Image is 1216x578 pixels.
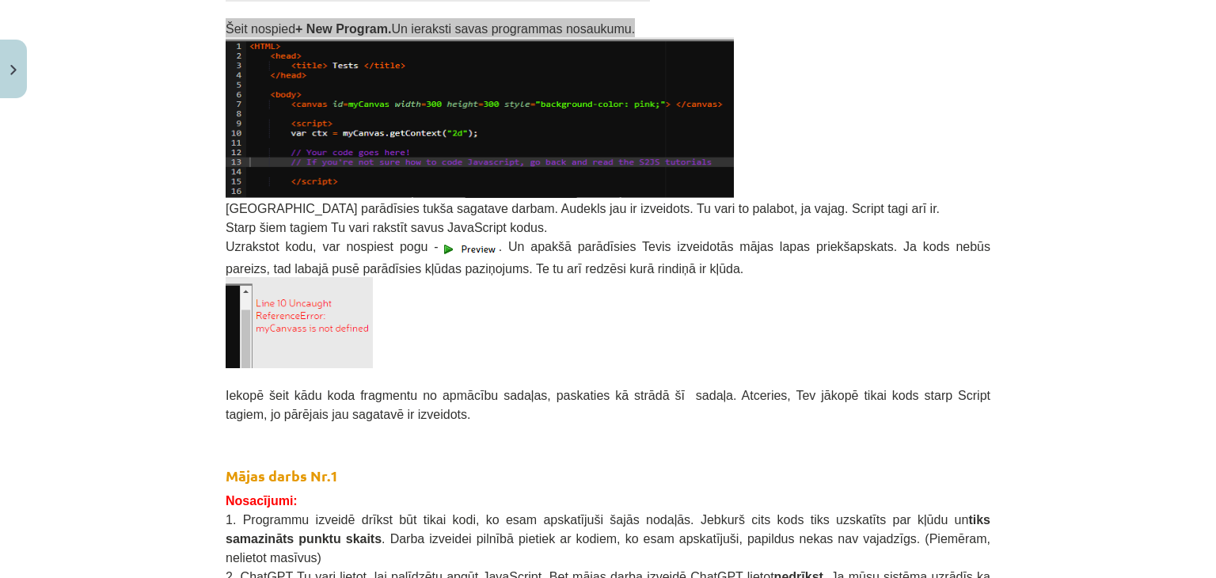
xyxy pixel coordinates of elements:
span: [GEOGRAPHIC_DATA] parādīsies tukša sagatave darbam. Audekls jau ir izveidots. Tu vari to palabot,... [226,202,940,215]
b: + New Program. [295,22,391,36]
span: Šeit nospied Un ieraksti savas programmas nosaukumu. [226,22,635,36]
img: icon-close-lesson-0947bae3869378f0d4975bcd49f059093ad1ed9edebbc8119c70593378902aed.svg [10,65,17,75]
img: Attēls, kurā ir teksts, fonts, dizains, viedtālrunis Apraksts ģenerēts automātiski [226,277,373,368]
span: Uzrakstot kodu, var nospiest pogu - . Un apakšā parādīsies Tevis izveidotās mājas lapas priekšaps... [226,240,990,276]
span: 1. Programmu izveidē drīkst būt tikai kodi, ko esam apskatījuši šajās nodaļās. Jebkurš cits kods ... [226,513,990,565]
span: Iekopē šeit kādu koda fragmentu no apmācību sadaļas, paskaties kā strādā šī sadaļa. Atceries, Tev... [226,389,990,421]
span: Starp šiem tagiem Tu vari rakstīt savus JavaScript kodus. [226,221,547,234]
strong: Mājas darbs Nr.1 [226,466,338,485]
span: Nosacījumi: [226,494,298,508]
